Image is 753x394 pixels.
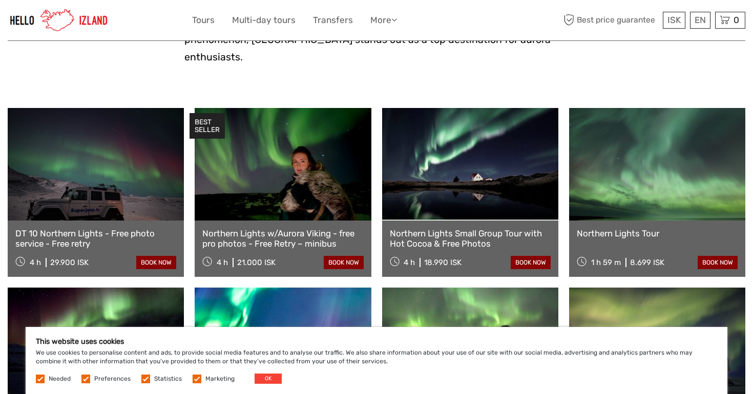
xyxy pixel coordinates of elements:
[8,8,110,33] img: 1270-cead85dc-23af-4572-be81-b346f9cd5751_logo_small.jpg
[577,228,738,238] a: Northern Lights Tour
[232,13,296,28] a: Multi-day tours
[36,337,717,346] h5: This website uses cookies
[324,256,364,269] a: book now
[217,258,228,267] span: 4 h
[561,12,660,29] span: Best price guarantee
[370,13,397,28] a: More
[118,16,130,28] button: Open LiveChat chat widget
[690,12,710,29] div: EN
[49,375,71,383] label: Needed
[313,13,353,28] a: Transfers
[154,375,182,383] label: Statistics
[14,18,116,26] p: We're away right now. Please check back later!
[136,256,176,269] a: book now
[698,256,738,269] a: book now
[190,113,225,139] div: BEST SELLER
[30,258,41,267] span: 4 h
[732,15,741,25] span: 0
[202,228,363,249] a: Northern Lights w/Aurora Viking - free pro photos - Free Retry – minibus
[390,228,551,249] a: Northern Lights Small Group Tour with Hot Cocoa & Free Photos
[26,327,727,394] div: We use cookies to personalise content and ads, to provide social media features and to analyse ou...
[404,258,415,267] span: 4 h
[15,228,176,249] a: DT 10 Northern Lights - Free photo service - Free retry
[205,375,235,383] label: Marketing
[192,13,215,28] a: Tours
[94,375,131,383] label: Preferences
[255,374,282,384] button: OK
[591,258,621,267] span: 1 h 59 m
[424,258,462,267] div: 18.990 ISK
[237,258,276,267] div: 21.000 ISK
[667,15,681,25] span: ISK
[511,256,551,269] a: book now
[630,258,664,267] div: 8.699 ISK
[50,258,89,267] div: 29.900 ISK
